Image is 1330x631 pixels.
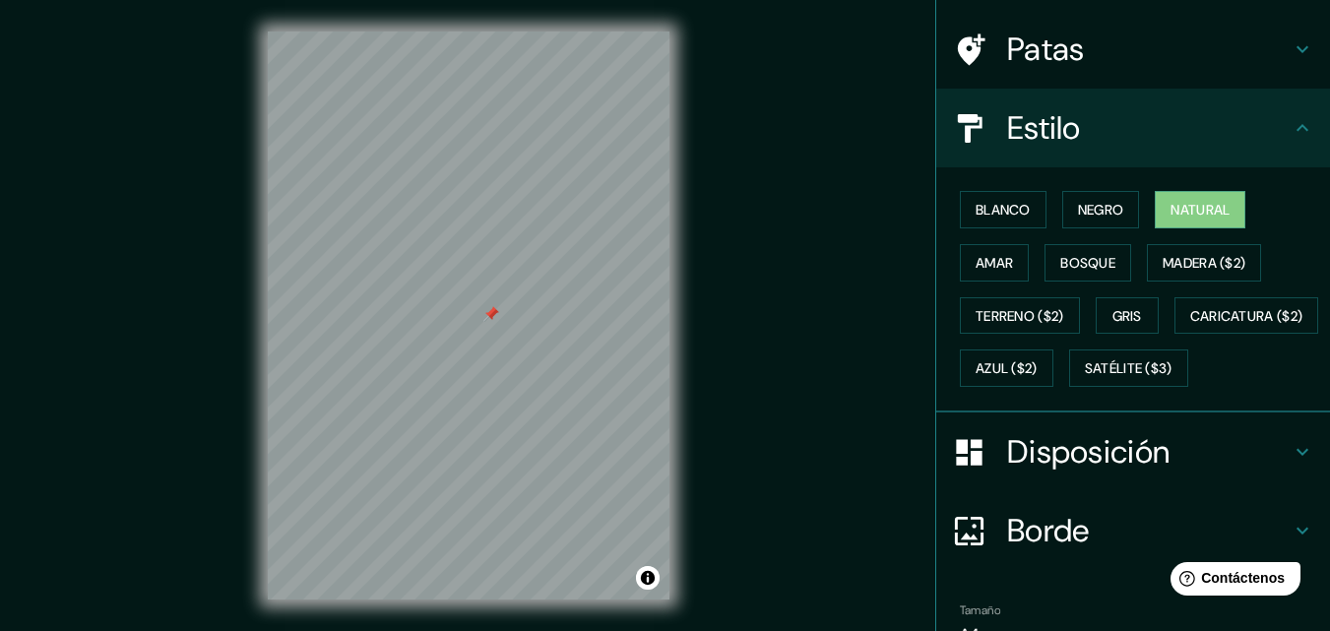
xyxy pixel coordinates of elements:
[936,412,1330,491] div: Disposición
[976,307,1064,325] font: Terreno ($2)
[1085,360,1172,378] font: Satélite ($3)
[1147,244,1261,282] button: Madera ($2)
[960,349,1053,387] button: Azul ($2)
[976,201,1031,219] font: Blanco
[936,89,1330,167] div: Estilo
[1062,191,1140,228] button: Negro
[1007,510,1090,551] font: Borde
[1155,554,1308,609] iframe: Lanzador de widgets de ayuda
[976,360,1038,378] font: Azul ($2)
[1069,349,1188,387] button: Satélite ($3)
[960,244,1029,282] button: Amar
[1096,297,1159,335] button: Gris
[1171,201,1230,219] font: Natural
[960,297,1080,335] button: Terreno ($2)
[1174,297,1319,335] button: Caricatura ($2)
[1190,307,1303,325] font: Caricatura ($2)
[1007,107,1081,149] font: Estilo
[1060,254,1115,272] font: Bosque
[1155,191,1245,228] button: Natural
[1007,431,1170,473] font: Disposición
[976,254,1013,272] font: Amar
[936,491,1330,570] div: Borde
[1045,244,1131,282] button: Bosque
[1078,201,1124,219] font: Negro
[1163,254,1245,272] font: Madera ($2)
[960,602,1000,618] font: Tamaño
[1112,307,1142,325] font: Gris
[960,191,1046,228] button: Blanco
[636,566,660,590] button: Activar o desactivar atribución
[936,10,1330,89] div: Patas
[1007,29,1085,70] font: Patas
[268,32,669,599] canvas: Mapa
